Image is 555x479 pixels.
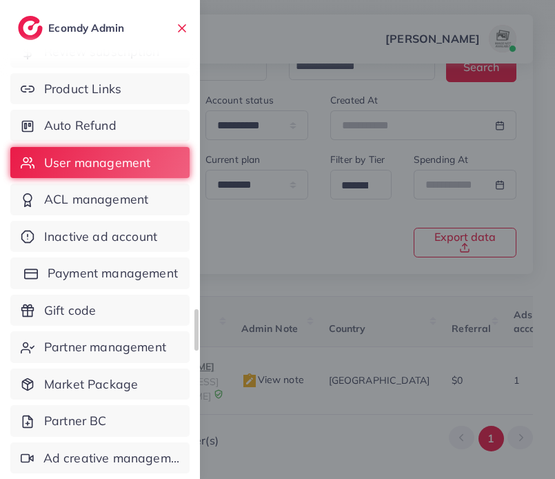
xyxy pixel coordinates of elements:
[44,154,150,172] span: User management
[10,147,190,179] a: User management
[10,442,190,474] a: Ad creative management
[44,338,166,356] span: Partner management
[10,110,190,141] a: Auto Refund
[10,331,190,363] a: Partner management
[44,80,121,98] span: Product Links
[10,73,190,105] a: Product Links
[10,257,190,289] a: Payment management
[10,405,190,437] a: Partner BC
[18,16,128,40] a: logoEcomdy Admin
[43,449,179,467] span: Ad creative management
[10,221,190,253] a: Inactive ad account
[44,228,157,246] span: Inactive ad account
[18,16,43,40] img: logo
[44,190,148,208] span: ACL management
[48,21,128,35] h2: Ecomdy Admin
[10,184,190,215] a: ACL management
[44,412,107,430] span: Partner BC
[44,43,159,61] span: Review subscription
[44,302,96,320] span: Gift code
[10,369,190,400] a: Market Package
[48,264,178,282] span: Payment management
[44,117,117,135] span: Auto Refund
[10,36,190,68] a: Review subscription
[44,375,138,393] span: Market Package
[10,295,190,326] a: Gift code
